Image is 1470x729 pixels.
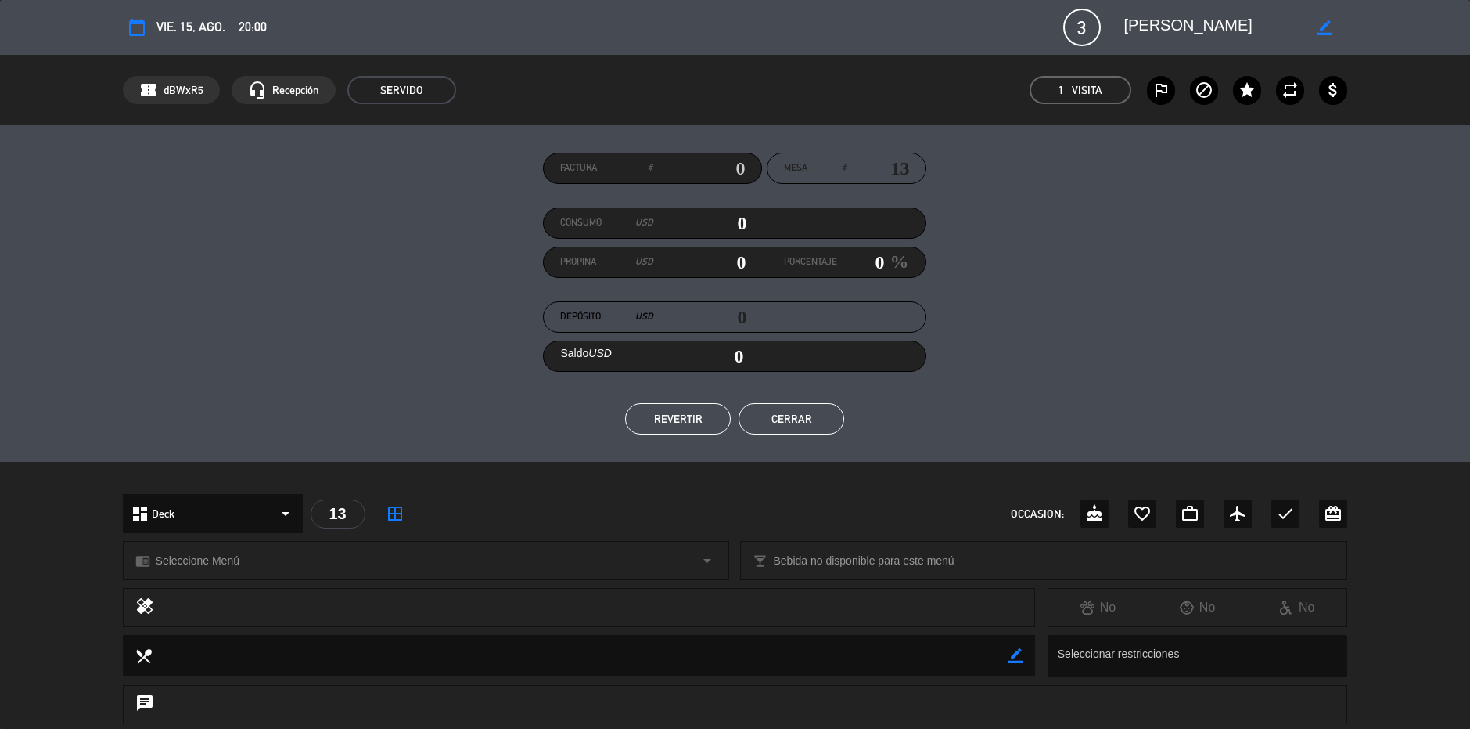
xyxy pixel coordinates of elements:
em: USD [588,347,612,359]
input: number [846,157,909,180]
label: Consumo [560,215,653,231]
em: # [842,161,846,176]
i: border_all [386,504,404,523]
div: No [1148,597,1247,618]
span: 20:00 [239,17,267,38]
i: card_giftcard [1324,504,1342,523]
span: 3 [1063,9,1101,46]
em: % [884,247,908,277]
i: star [1238,81,1256,99]
span: Seleccione Menú [156,552,239,570]
i: airplanemode_active [1228,504,1247,523]
em: Visita [1072,81,1102,99]
span: Recepción [272,81,319,99]
i: arrow_drop_down [276,504,295,523]
label: Saldo [560,345,611,363]
label: Depósito [560,309,653,325]
i: arrow_drop_down [698,551,717,570]
input: 0 [652,157,745,180]
span: Mesa [784,161,807,176]
em: USD [635,215,653,231]
i: border_color [1008,648,1023,663]
i: chat [135,694,154,716]
label: Porcentaje [784,254,837,270]
span: Bebida no disponible para este menú [773,552,954,570]
i: chrome_reader_mode [135,554,150,568]
label: Propina [560,254,653,270]
i: favorite_border [1133,504,1152,523]
span: 1 [1058,81,1064,99]
div: No [1048,597,1148,618]
input: 0 [653,211,746,235]
i: check [1276,504,1295,523]
input: 0 [653,251,746,274]
em: USD [635,309,653,325]
em: USD [635,254,653,270]
span: dBWxR5 [164,81,203,99]
i: local_dining [135,647,152,664]
span: Deck [152,505,174,523]
span: OCCASION: [1011,505,1064,523]
span: confirmation_number [139,81,158,99]
i: dashboard [131,504,149,523]
i: healing [135,597,154,619]
i: border_color [1317,20,1332,35]
i: attach_money [1324,81,1342,99]
i: cake [1085,504,1104,523]
button: Cerrar [739,403,844,435]
span: SERVIDO [347,76,456,104]
button: calendar_today [123,13,151,42]
i: local_bar [753,554,767,568]
button: REVERTIR [625,403,731,435]
i: repeat [1281,81,1299,99]
span: vie. 15, ago. [156,17,225,38]
i: calendar_today [128,18,146,37]
label: Factura [560,161,652,176]
div: No [1247,597,1346,618]
i: headset_mic [248,81,267,99]
div: 13 [311,500,365,529]
i: work_outline [1181,504,1199,523]
i: block [1195,81,1213,99]
em: # [648,161,652,176]
i: outlined_flag [1152,81,1170,99]
input: 0 [837,251,884,274]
